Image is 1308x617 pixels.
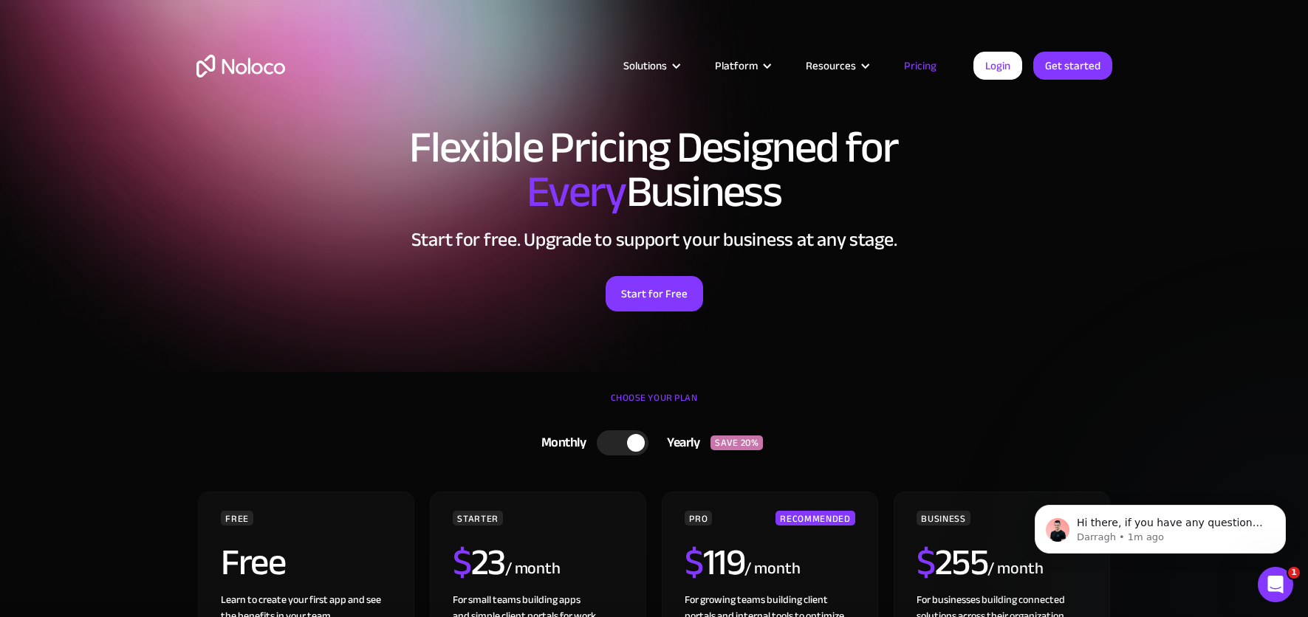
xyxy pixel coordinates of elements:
[987,557,1043,581] div: / month
[1033,52,1112,80] a: Get started
[1258,567,1293,602] iframe: Intercom live chat
[527,151,626,233] span: Every
[787,56,886,75] div: Resources
[196,387,1112,424] div: CHOOSE YOUR PLAN
[917,511,970,525] div: BUSINESS
[196,125,1112,214] h1: Flexible Pricing Designed for Business
[196,55,285,77] a: home
[606,276,703,311] a: Start for Free
[806,56,856,75] div: Resources
[711,435,763,450] div: SAVE 20%
[623,56,667,75] div: Solutions
[744,557,800,581] div: / month
[196,229,1112,251] h2: Start for free. Upgrade to support your business at any stage.
[917,544,987,581] h2: 255
[685,511,712,525] div: PRO
[221,544,285,581] h2: Free
[775,511,855,525] div: RECOMMENDED
[221,511,253,525] div: FREE
[917,528,935,597] span: $
[715,56,758,75] div: Platform
[523,432,597,454] div: Monthly
[696,56,787,75] div: Platform
[453,511,502,525] div: STARTER
[453,528,471,597] span: $
[453,544,505,581] h2: 23
[1288,567,1300,579] span: 1
[648,432,711,454] div: Yearly
[685,544,744,581] h2: 119
[973,52,1022,80] a: Login
[505,557,561,581] div: / month
[605,56,696,75] div: Solutions
[886,56,955,75] a: Pricing
[1013,474,1308,577] iframe: Intercom notifications message
[685,528,703,597] span: $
